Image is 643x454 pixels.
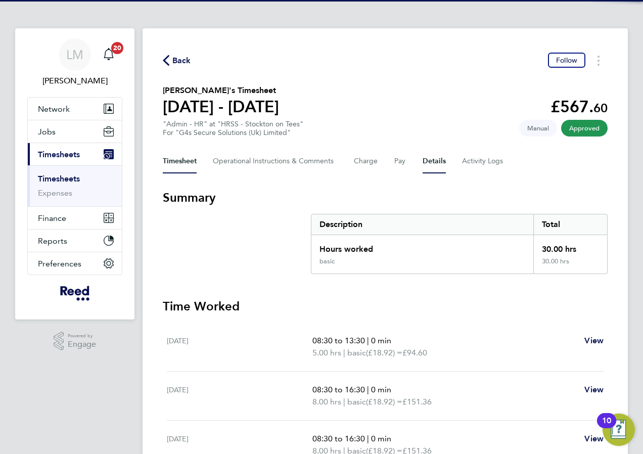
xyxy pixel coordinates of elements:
h3: Summary [163,190,608,206]
span: This timesheet was manually created. [519,120,557,137]
div: basic [319,257,335,265]
a: 20 [99,38,119,71]
button: Follow [548,53,585,68]
span: Preferences [38,259,81,268]
span: Laura Millward [27,75,122,87]
button: Timesheet [163,149,197,173]
button: Timesheets Menu [589,53,608,68]
a: Go to home page [27,285,122,301]
span: Network [38,104,70,114]
button: Open Resource Center, 10 new notifications [603,414,635,446]
div: 30.00 hrs [533,257,607,274]
img: freesy-logo-retina.png [60,285,89,301]
nav: Main navigation [15,28,134,320]
div: Timesheets [28,165,122,206]
span: £94.60 [402,348,427,357]
span: 60 [593,101,608,115]
span: | [367,385,369,394]
div: Total [533,214,607,235]
span: 8.00 hrs [312,397,341,406]
span: 08:30 to 16:30 [312,434,365,443]
span: Timesheets [38,150,80,159]
div: 10 [602,421,611,434]
div: 30.00 hrs [533,235,607,257]
a: Powered byEngage [54,332,97,351]
span: (£18.92) = [366,348,402,357]
app-decimal: £567. [550,97,608,116]
span: Reports [38,236,67,246]
button: Timesheets [28,143,122,165]
span: 08:30 to 16:30 [312,385,365,394]
span: £151.36 [402,397,432,406]
span: Engage [68,340,96,349]
a: Expenses [38,188,72,198]
span: | [343,348,345,357]
span: basic [347,347,366,359]
h2: [PERSON_NAME]'s Timesheet [163,84,279,97]
span: (£18.92) = [366,397,402,406]
span: LM [66,48,83,61]
span: 0 min [371,336,391,345]
span: 0 min [371,385,391,394]
span: Back [172,55,191,67]
span: View [584,336,604,345]
span: | [367,434,369,443]
span: Finance [38,213,66,223]
button: Finance [28,207,122,229]
button: Operational Instructions & Comments [213,149,338,173]
button: Back [163,54,191,67]
button: Details [423,149,446,173]
a: LM[PERSON_NAME] [27,38,122,87]
div: Hours worked [311,235,533,257]
span: | [343,397,345,406]
div: Description [311,214,533,235]
div: Summary [311,214,608,274]
span: 0 min [371,434,391,443]
div: "Admin - HR" at "HRSS - Stockton on Tees" [163,120,303,137]
a: View [584,384,604,396]
span: Powered by [68,332,96,340]
button: Preferences [28,252,122,275]
span: 20 [111,42,123,54]
div: For "G4s Secure Solutions (Uk) Limited" [163,128,303,137]
button: Network [28,98,122,120]
button: Pay [394,149,406,173]
h3: Time Worked [163,298,608,314]
span: This timesheet has been approved. [561,120,608,137]
span: View [584,434,604,443]
span: | [367,336,369,345]
div: [DATE] [167,335,312,359]
span: 08:30 to 13:30 [312,336,365,345]
button: Jobs [28,120,122,143]
div: [DATE] [167,384,312,408]
button: Activity Logs [462,149,504,173]
h1: [DATE] - [DATE] [163,97,279,117]
span: View [584,385,604,394]
a: View [584,433,604,445]
a: View [584,335,604,347]
span: basic [347,396,366,408]
button: Reports [28,230,122,252]
a: Timesheets [38,174,80,184]
span: Jobs [38,127,56,137]
button: Charge [354,149,378,173]
span: Follow [556,56,577,65]
span: 5.00 hrs [312,348,341,357]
